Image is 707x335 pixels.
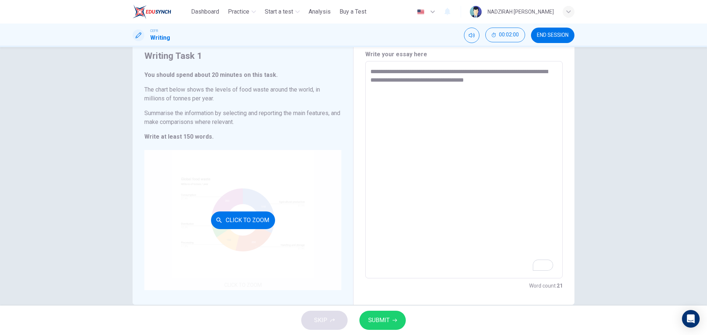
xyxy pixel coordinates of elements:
[188,5,222,18] button: Dashboard
[370,67,557,272] textarea: To enrich screen reader interactions, please activate Accessibility in Grammarly extension settings
[682,310,700,328] div: Open Intercom Messenger
[531,28,574,43] button: END SESSION
[265,7,293,16] span: Start a test
[144,85,341,103] h6: The chart below shows the levels of food waste around the world, in millions of tonnes per year.
[225,5,259,18] button: Practice
[365,50,563,59] h6: Write your essay here
[537,32,569,38] span: END SESSION
[150,28,158,33] span: CEFR
[228,7,249,16] span: Practice
[416,9,425,15] img: en
[262,5,303,18] button: Start a test
[359,311,406,330] button: SUBMIT
[211,211,275,229] button: Click to Zoom
[150,33,170,42] h1: Writing
[144,71,341,79] h6: You should spend about 20 minutes on this task.
[488,7,554,16] div: NADZIRAH [PERSON_NAME]
[499,32,519,38] span: 00:02:00
[144,50,341,62] h4: Writing Task 1
[557,283,563,289] strong: 21
[306,5,334,18] button: Analysis
[337,5,369,18] button: Buy a Test
[485,28,525,43] div: Hide
[529,281,563,290] h6: Word count :
[368,315,390,325] span: SUBMIT
[340,7,366,16] span: Buy a Test
[191,7,219,16] span: Dashboard
[144,133,214,140] strong: Write at least 150 words.
[485,28,525,42] button: 00:02:00
[133,4,188,19] a: ELTC logo
[470,6,482,18] img: Profile picture
[133,4,171,19] img: ELTC logo
[309,7,331,16] span: Analysis
[144,109,341,126] h6: Summarise the information by selecting and reporting the main features, and make comparisons wher...
[464,28,479,43] div: Mute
